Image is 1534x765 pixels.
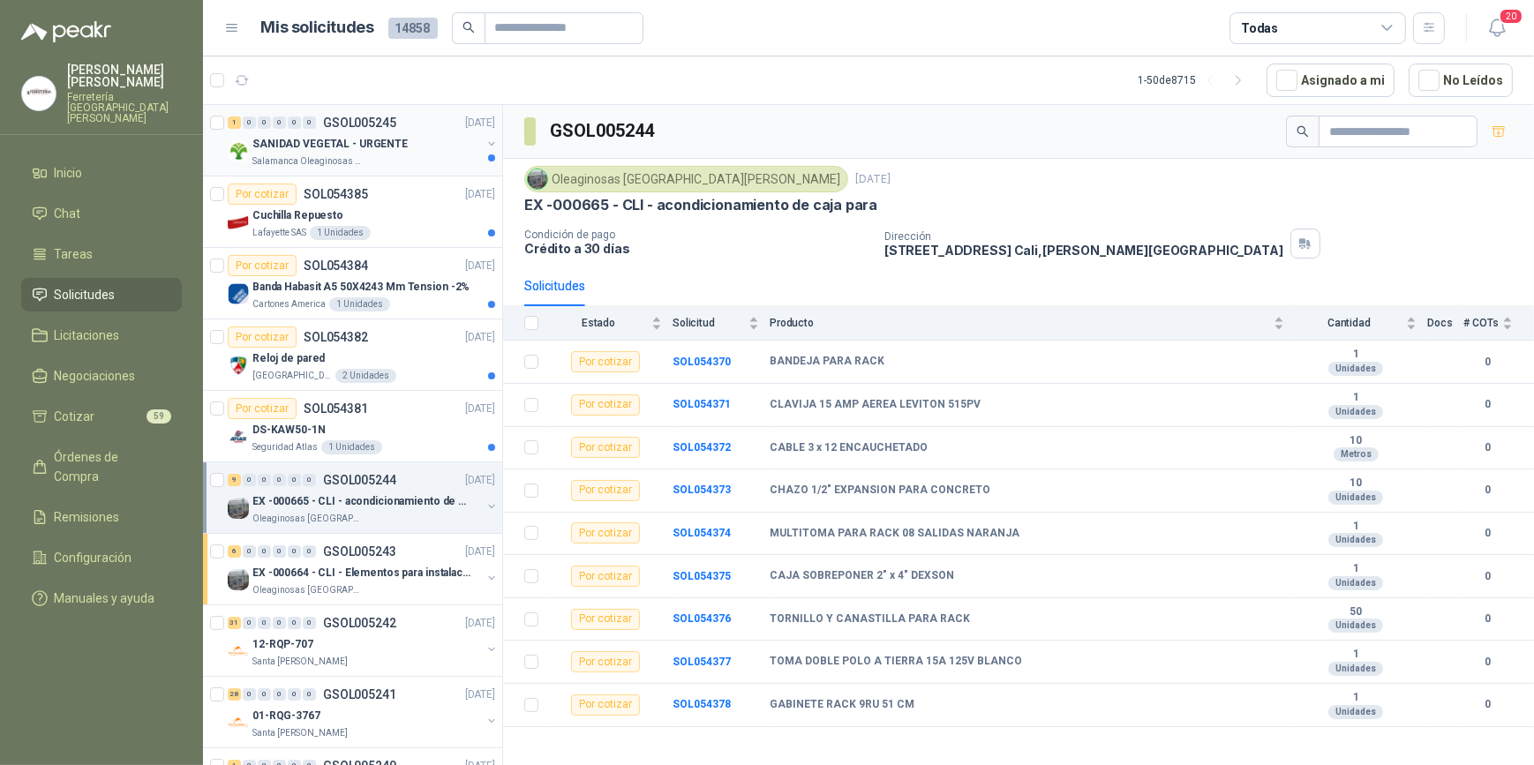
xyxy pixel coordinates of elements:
[1295,348,1417,362] b: 1
[228,469,499,526] a: 9 0 0 0 0 0 GSOL005244[DATE] Company LogoEX -000665 - CLI - acondicionamiento de caja paraOleagin...
[228,641,249,662] img: Company Logo
[549,306,673,341] th: Estado
[252,136,408,153] p: SANIDAD VEGETAL - URGENTE
[228,426,249,447] img: Company Logo
[673,656,731,668] a: SOL054377
[252,636,313,653] p: 12-RQP-707
[1481,12,1513,44] button: 20
[55,589,155,608] span: Manuales y ayuda
[21,400,182,433] a: Cotizar59
[1295,520,1417,534] b: 1
[228,569,249,590] img: Company Logo
[388,18,438,39] span: 14858
[252,493,472,510] p: EX -000665 - CLI - acondicionamiento de caja para
[770,484,990,498] b: CHAZO 1/2" EXPANSION PARA CONCRETO
[770,398,981,412] b: CLAVIJA 15 AMP AEREA LEVITON 515PV
[55,507,120,527] span: Remisiones
[203,248,502,319] a: Por cotizarSOL054384[DATE] Company LogoBanda Habasit A5 50X4243 Mm Tension -2%Cartones America1 U...
[770,612,970,626] b: TORNILLO Y CANASTILLA PARA RACK
[21,541,182,574] a: Configuración
[673,306,770,341] th: Solicitud
[1328,662,1383,676] div: Unidades
[1138,66,1252,94] div: 1 - 50 de 8715
[1334,447,1379,461] div: Metros
[571,651,640,672] div: Por cotizar
[673,612,731,625] b: SOL054376
[571,480,640,501] div: Por cotizar
[1328,491,1383,505] div: Unidades
[228,541,499,597] a: 6 0 0 0 0 0 GSOL005243[DATE] Company LogoEX -000664 - CLI - Elementos para instalacion de cOleagi...
[323,617,396,629] p: GSOL005242
[228,398,297,419] div: Por cotizar
[1241,19,1278,38] div: Todas
[21,156,182,190] a: Inicio
[1463,396,1513,413] b: 0
[673,398,731,410] a: SOL054371
[304,331,368,343] p: SOL054382
[252,207,343,224] p: Cuchilla Repuesto
[884,230,1283,243] p: Dirección
[243,688,256,701] div: 0
[1328,533,1383,547] div: Unidades
[1427,306,1463,341] th: Docs
[1463,568,1513,585] b: 0
[21,278,182,311] a: Solicitudes
[465,115,495,131] p: [DATE]
[884,243,1283,258] p: [STREET_ADDRESS] Cali , [PERSON_NAME][GEOGRAPHIC_DATA]
[21,319,182,352] a: Licitaciones
[1328,405,1383,419] div: Unidades
[770,655,1022,669] b: TOMA DOBLE POLO A TIERRA 15A 125V BLANCO
[1463,611,1513,627] b: 0
[571,394,640,416] div: Por cotizar
[335,369,396,383] div: 2 Unidades
[273,116,286,129] div: 0
[22,77,56,110] img: Company Logo
[673,441,731,454] a: SOL054372
[528,169,547,189] img: Company Logo
[462,21,475,34] span: search
[261,15,374,41] h1: Mis solicitudes
[1463,696,1513,713] b: 0
[243,545,256,558] div: 0
[273,474,286,486] div: 0
[55,244,94,264] span: Tareas
[673,570,731,582] b: SOL054375
[288,474,301,486] div: 0
[770,441,928,455] b: CABLE 3 x 12 ENCAUCHETADO
[323,688,396,701] p: GSOL005241
[21,500,182,534] a: Remisiones
[252,226,306,240] p: Lafayette SAS
[1295,306,1427,341] th: Cantidad
[258,545,271,558] div: 0
[55,163,83,183] span: Inicio
[304,188,368,200] p: SOL054385
[252,440,318,454] p: Seguridad Atlas
[571,566,640,587] div: Por cotizar
[258,474,271,486] div: 0
[465,258,495,274] p: [DATE]
[524,196,877,214] p: EX -000665 - CLI - acondicionamiento de caja para
[252,369,332,383] p: [GEOGRAPHIC_DATA][PERSON_NAME]
[1295,605,1417,619] b: 50
[252,512,364,526] p: Oleaginosas [GEOGRAPHIC_DATA][PERSON_NAME]
[228,688,241,701] div: 28
[303,617,316,629] div: 0
[524,241,870,256] p: Crédito a 30 días
[228,283,249,304] img: Company Logo
[1295,317,1402,329] span: Cantidad
[465,472,495,489] p: [DATE]
[1463,439,1513,456] b: 0
[228,612,499,669] a: 31 0 0 0 0 0 GSOL005242[DATE] Company Logo12-RQP-707Santa [PERSON_NAME]
[1499,8,1523,25] span: 20
[228,184,297,205] div: Por cotizar
[770,306,1295,341] th: Producto
[673,484,731,496] a: SOL054373
[549,317,648,329] span: Estado
[228,498,249,519] img: Company Logo
[203,319,502,391] a: Por cotizarSOL054382[DATE] Company LogoReloj de pared[GEOGRAPHIC_DATA][PERSON_NAME]2 Unidades
[1297,125,1309,138] span: search
[673,698,731,710] b: SOL054378
[770,569,954,583] b: CAJA SOBREPONER 2" x 4" DEXSON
